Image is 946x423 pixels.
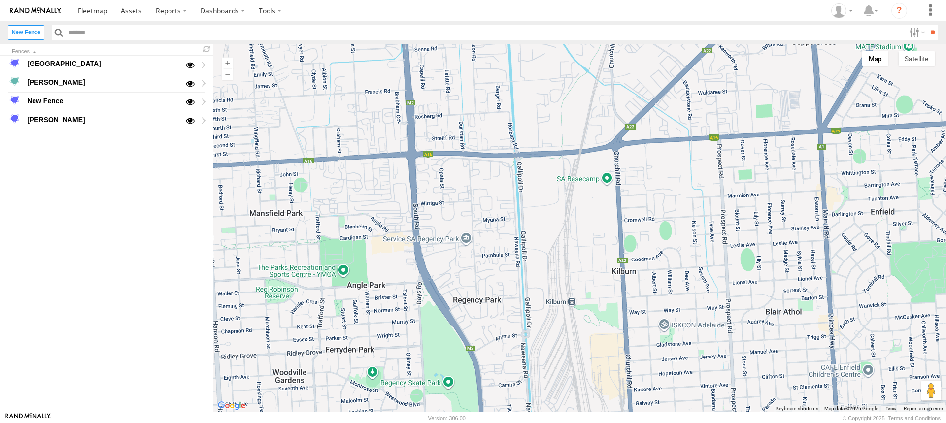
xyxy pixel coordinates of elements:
[904,406,943,411] a: Report a map error
[222,57,234,68] button: Zoom in
[428,415,466,421] div: Version: 306.00
[828,3,856,18] div: Amin Vahidinezhad
[5,413,51,423] a: Visit our Website
[26,76,179,88] div: [PERSON_NAME]
[26,58,179,70] div: [GEOGRAPHIC_DATA]
[10,7,61,14] img: rand-logo.svg
[862,51,888,66] button: Show street map
[222,68,234,80] button: Zoom out
[8,25,44,39] label: Create New Fence
[888,415,941,421] a: Terms and Conditions
[26,114,179,126] div: [PERSON_NAME]
[843,415,941,421] div: © Copyright 2025 -
[215,399,248,412] img: Google
[824,406,878,411] span: Map data ©2025 Google
[26,95,179,107] div: New Fence
[898,51,935,66] button: Show satellite imagery
[886,407,896,411] a: Terms
[776,405,818,412] button: Keyboard shortcuts
[921,381,941,400] button: Drag Pegman onto the map to open Street View
[215,399,248,412] a: Open this area in Google Maps (opens a new window)
[201,45,213,54] span: Refresh
[891,3,907,19] i: ?
[906,25,927,39] label: Search Filter Options
[12,49,193,54] div: Click to Sort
